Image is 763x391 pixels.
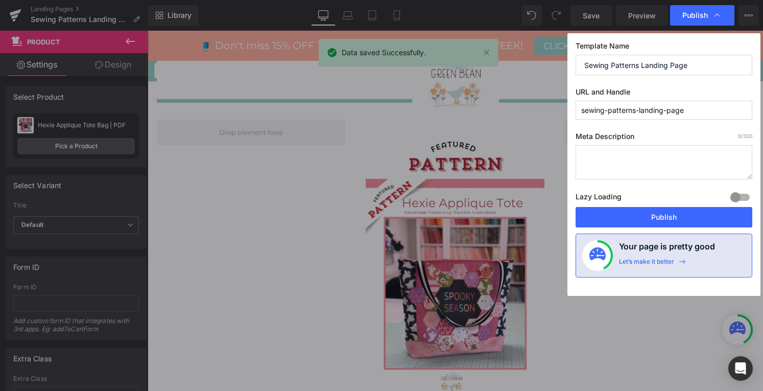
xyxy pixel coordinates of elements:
button: Publish [576,207,752,227]
span: 🧵 Don't miss 15% OFF THE FEATURED PATTERN OF THE WEEK! [52,9,375,21]
div: Let’s make it better [619,258,674,271]
span: /320 [738,133,752,139]
label: Template Name [576,41,752,55]
a: CLICK HERE TO SEE THE PATTERN! [387,6,563,24]
div: Open Intercom Messenger [728,356,753,381]
h4: Your page is pretty good [619,240,715,258]
label: URL and Handle [576,87,752,101]
span: Publish [682,11,708,20]
img: onboarding-status.svg [589,247,606,264]
label: Lazy Loading [576,190,622,207]
img: Hexie Applique Tote Bag | PDF [218,148,397,380]
span: 0 [738,133,741,139]
label: Meta Description [576,132,752,145]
